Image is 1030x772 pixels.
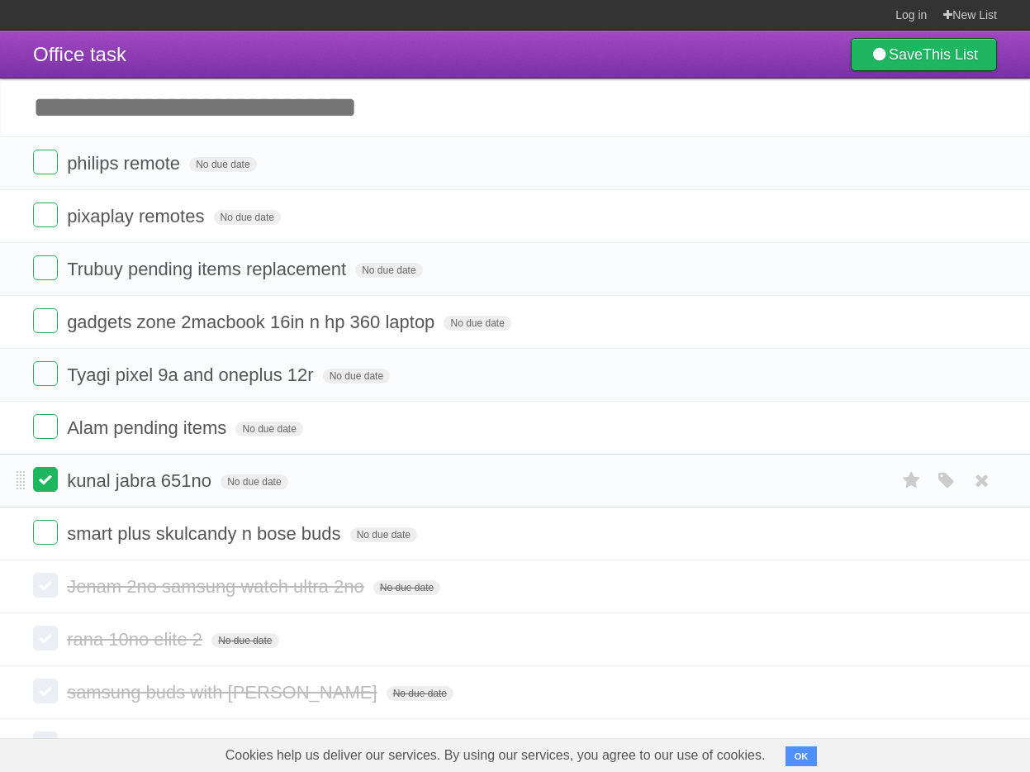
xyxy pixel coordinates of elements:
span: No due date [235,422,302,436]
span: MACBOOK 4 NIS TO VARUN SIR [67,735,347,755]
label: Done [33,731,58,756]
span: smart plus skulcandy n bose buds [67,523,344,544]
span: pixaplay remotes [67,206,208,226]
label: Star task [896,467,928,494]
a: SaveThis List [851,38,997,71]
span: No due date [350,527,417,542]
span: No due date [444,316,510,331]
label: Done [33,150,58,174]
span: No due date [355,263,422,278]
label: Done [33,308,58,333]
span: Tyagi pixel 9a and oneplus 12r [67,365,317,385]
span: No due date [323,369,390,384]
span: philips remote [67,153,184,174]
span: Jenam 2no samsung watch ultra 2no [67,576,368,597]
span: Trubuy pending items replacement [67,259,350,279]
label: Done [33,520,58,545]
span: rana 10no elite 2 [67,629,206,650]
label: Done [33,467,58,492]
span: Cookies help us deliver our services. By using our services, you agree to our use of cookies. [209,739,782,772]
label: Done [33,573,58,598]
label: Done [33,679,58,703]
span: gadgets zone 2macbook 16in n hp 360 laptop [67,312,439,332]
label: Done [33,203,58,227]
label: Done [33,361,58,386]
label: Done [33,255,58,280]
span: Alam pending items [67,417,230,438]
span: No due date [373,580,440,595]
label: Done [33,414,58,439]
label: Done [33,626,58,650]
span: No due date [387,686,453,701]
span: No due date [189,157,256,172]
span: No due date [221,474,287,489]
span: Office task [33,43,126,65]
b: This List [923,46,978,63]
span: kunal jabra 651no [67,470,216,491]
span: samsung buds with [PERSON_NAME] [67,682,381,703]
span: No due date [211,633,278,648]
button: OK [786,746,818,766]
span: No due date [214,210,281,225]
